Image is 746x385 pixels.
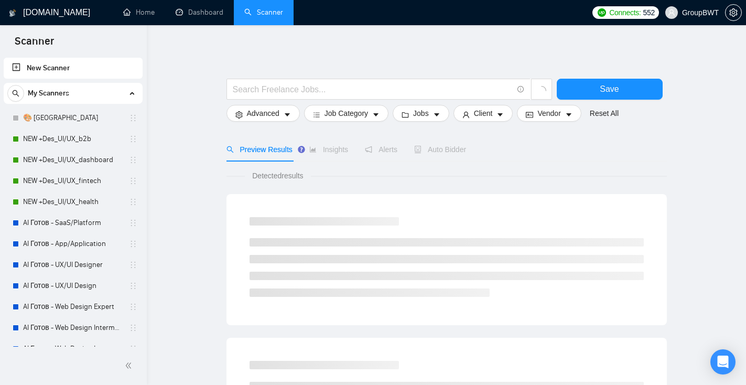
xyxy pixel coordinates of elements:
[23,191,123,212] a: NEW +Des_UI/UX_health
[129,261,137,269] span: holder
[129,240,137,248] span: holder
[537,86,546,95] span: loading
[129,345,137,353] span: holder
[129,324,137,332] span: holder
[413,108,429,119] span: Jobs
[23,338,123,359] a: AI Готов - Web Design Intermediate минус Development
[710,349,736,375] div: Open Intercom Messenger
[565,111,572,119] span: caret-down
[226,146,234,153] span: search
[4,58,143,79] li: New Scanner
[726,8,741,17] span: setting
[129,219,137,227] span: holder
[23,149,123,170] a: NEW +Des_UI/UX_dashboard
[365,146,372,153] span: notification
[23,233,123,254] a: AI Готов - App/Application
[244,8,283,17] a: searchScanner
[6,34,62,56] span: Scanner
[129,198,137,206] span: holder
[453,105,513,122] button: userClientcaret-down
[123,8,155,17] a: homeHome
[297,145,306,154] div: Tooltip anchor
[496,111,504,119] span: caret-down
[474,108,493,119] span: Client
[284,111,291,119] span: caret-down
[325,108,368,119] span: Job Category
[245,170,310,181] span: Detected results
[176,8,223,17] a: dashboardDashboard
[600,82,619,95] span: Save
[313,111,320,119] span: bars
[28,83,69,104] span: My Scanners
[725,4,742,21] button: setting
[309,145,348,154] span: Insights
[23,212,123,233] a: AI Готов - SaaS/Platform
[402,111,409,119] span: folder
[7,85,24,102] button: search
[23,108,123,129] a: 🎨 [GEOGRAPHIC_DATA]
[23,317,123,338] a: AI Готов - Web Design Intermediate минус Developer
[23,254,123,275] a: AI Готов - UX/UI Designer
[433,111,440,119] span: caret-down
[393,105,449,122] button: folderJobscaret-down
[247,108,279,119] span: Advanced
[557,79,663,100] button: Save
[226,105,300,122] button: settingAdvancedcaret-down
[226,145,293,154] span: Preview Results
[517,105,581,122] button: idcardVendorcaret-down
[129,303,137,311] span: holder
[517,86,524,93] span: info-circle
[125,360,135,371] span: double-left
[129,135,137,143] span: holder
[23,129,123,149] a: NEW +Des_UI/UX_b2b
[233,83,513,96] input: Search Freelance Jobs...
[8,90,24,97] span: search
[609,7,641,18] span: Connects:
[129,114,137,122] span: holder
[668,9,675,16] span: user
[309,146,317,153] span: area-chart
[725,8,742,17] a: setting
[23,170,123,191] a: NEW +Des_UI/UX_fintech
[23,296,123,317] a: AI Готов - Web Design Expert
[235,111,243,119] span: setting
[304,105,388,122] button: barsJob Categorycaret-down
[414,146,421,153] span: robot
[9,5,16,22] img: logo
[129,156,137,164] span: holder
[537,108,560,119] span: Vendor
[414,145,466,154] span: Auto Bidder
[462,111,470,119] span: user
[598,8,606,17] img: upwork-logo.png
[129,282,137,290] span: holder
[526,111,533,119] span: idcard
[365,145,397,154] span: Alerts
[590,108,619,119] a: Reset All
[372,111,380,119] span: caret-down
[12,58,134,79] a: New Scanner
[23,275,123,296] a: AI Готов - UX/UI Design
[643,7,655,18] span: 552
[129,177,137,185] span: holder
